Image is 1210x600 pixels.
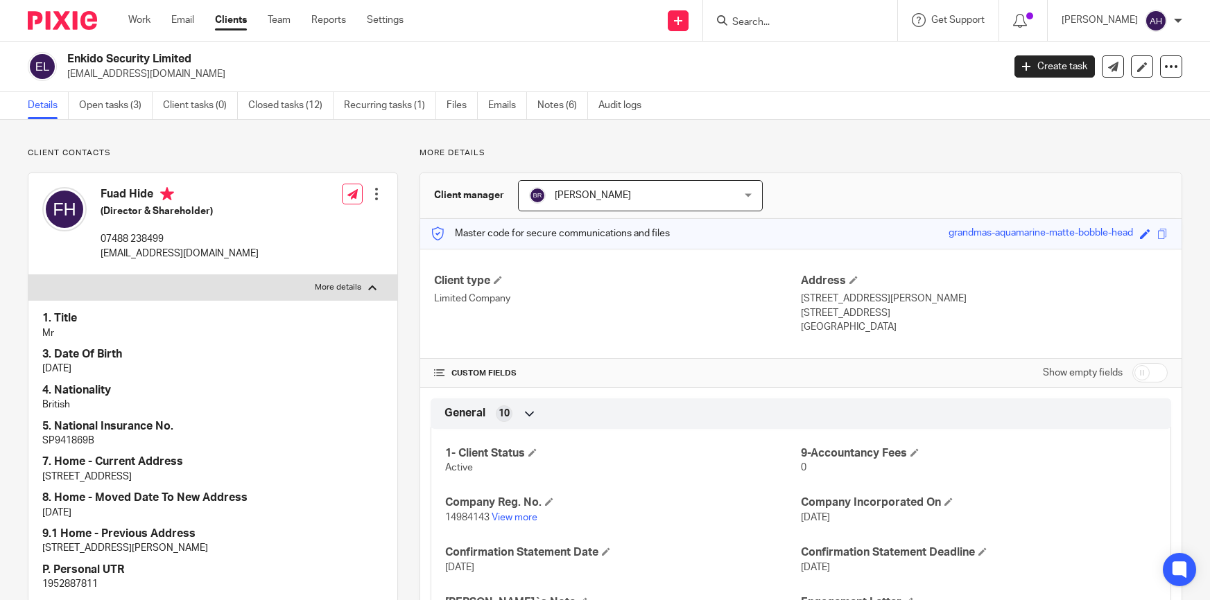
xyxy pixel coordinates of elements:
p: [STREET_ADDRESS] [42,470,383,484]
input: Search [731,17,856,29]
h4: 5. National Insurance No. [42,419,383,434]
h4: 1. Title [42,311,383,326]
i: Primary [160,187,174,201]
label: Show empty fields [1043,366,1123,380]
h4: Confirmation Statement Date [445,545,801,560]
p: Limited Company [434,292,801,306]
a: Recurring tasks (1) [344,92,436,119]
span: [DATE] [801,513,830,522]
h4: Company Reg. No. [445,495,801,510]
a: Details [28,92,69,119]
h5: (Director & Shareholder) [101,204,259,218]
h4: 9-Accountancy Fees [801,446,1157,461]
h3: Client manager [434,188,504,202]
a: Email [171,13,194,27]
p: More details [420,148,1182,159]
a: Reports [311,13,346,27]
a: Emails [488,92,527,119]
span: [DATE] [445,563,474,572]
p: Mr [42,326,383,340]
div: grandmas-aquamarine-matte-bobble-head [949,226,1133,242]
a: Team [268,13,291,27]
h4: 3. Date Of Birth [42,347,383,362]
h4: Confirmation Statement Deadline [801,545,1157,560]
p: [PERSON_NAME] [1062,13,1138,27]
a: Files [447,92,478,119]
h2: Enkido Security Limited [67,52,809,67]
p: [STREET_ADDRESS][PERSON_NAME] [42,541,383,555]
a: Work [128,13,150,27]
img: svg%3E [529,187,546,204]
p: Master code for secure communications and files [431,227,670,240]
p: 1952887811 [42,577,383,591]
span: 10 [499,407,510,421]
a: Closed tasks (12) [248,92,334,119]
h4: 4. Nationality [42,383,383,398]
h4: CUSTOM FIELDS [434,368,801,379]
h4: 1- Client Status [445,446,801,461]
p: 07488 238499 [101,232,259,246]
p: [EMAIL_ADDRESS][DOMAIN_NAME] [67,67,994,81]
h4: Client type [434,274,801,288]
p: SP941869B [42,434,383,448]
span: Get Support [931,15,985,25]
a: Settings [367,13,404,27]
span: General [444,406,485,421]
p: [EMAIL_ADDRESS][DOMAIN_NAME] [101,247,259,261]
h4: Address [801,274,1168,288]
span: [PERSON_NAME] [555,191,631,200]
img: Pixie [28,11,97,30]
h4: 9.1 Home - Previous Address [42,527,383,541]
a: Notes (6) [537,92,588,119]
h4: P. Personal UTR [42,563,383,577]
a: Open tasks (3) [79,92,153,119]
p: [DATE] [42,506,383,520]
img: svg%3E [42,187,87,231]
a: Audit logs [598,92,652,119]
p: [STREET_ADDRESS] [801,306,1168,320]
span: 14984143 [445,513,490,522]
h4: 7. Home - Current Address [42,455,383,469]
h4: 8. Home - Moved Date To New Address [42,491,383,505]
p: Client contacts [28,148,398,159]
a: Client tasks (0) [163,92,238,119]
p: British [42,398,383,412]
img: svg%3E [28,52,57,81]
a: Create task [1014,55,1095,78]
span: Active [445,463,473,473]
a: View more [492,513,537,522]
p: [GEOGRAPHIC_DATA] [801,320,1168,334]
span: [DATE] [801,563,830,572]
h4: Fuad Hide [101,187,259,204]
a: Clients [215,13,247,27]
img: svg%3E [1145,10,1167,32]
p: [STREET_ADDRESS][PERSON_NAME] [801,292,1168,306]
h4: Company Incorporated On [801,495,1157,510]
p: [DATE] [42,362,383,376]
span: 0 [801,463,806,473]
p: More details [315,282,361,293]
